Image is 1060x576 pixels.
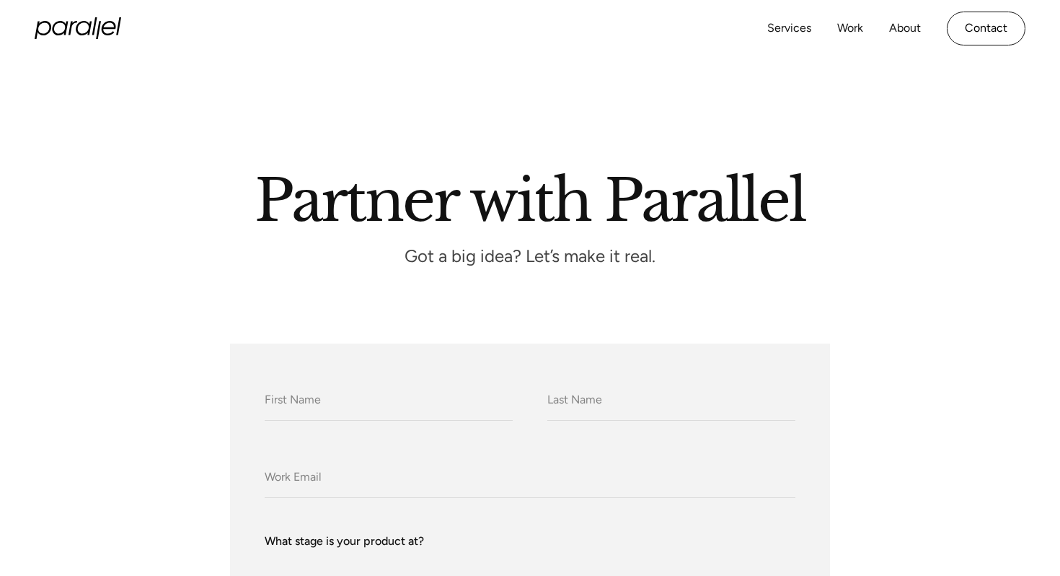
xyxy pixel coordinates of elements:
input: Work Email [265,458,795,498]
input: First Name [265,381,513,421]
a: Services [767,18,811,39]
a: About [889,18,921,39]
h2: Partner with Parallel [119,173,941,222]
label: What stage is your product at? [265,533,795,550]
input: Last Name [547,381,795,421]
a: Work [837,18,863,39]
p: Got a big idea? Let’s make it real. [314,250,746,263]
a: Contact [947,12,1025,45]
a: home [35,17,121,39]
